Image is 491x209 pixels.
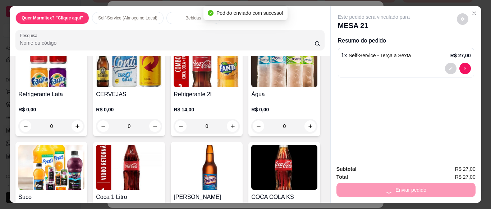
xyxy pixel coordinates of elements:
[174,42,240,87] img: product-image
[96,42,162,87] img: product-image
[96,145,162,190] img: product-image
[336,174,348,180] strong: Total
[457,13,468,25] button: decrease-product-quantity
[341,51,411,60] p: 1 x
[174,145,240,190] img: product-image
[251,90,317,99] h4: Água
[174,193,240,201] h4: [PERSON_NAME]
[18,106,84,113] p: R$ 0,00
[96,90,162,99] h4: CERVEJAS
[96,106,162,113] p: R$ 0,00
[251,193,317,201] h4: COCA COLA KS
[98,15,157,21] p: Self-Service (Almoço no Local)
[338,36,474,45] p: Resumo do pedido
[18,90,84,99] h4: Refrigerante Lata
[22,15,83,21] p: Quer Marmitex? "Clique aqui"
[251,106,317,113] p: R$ 0,00
[18,145,84,190] img: product-image
[18,193,84,201] h4: Suco
[174,90,240,99] h4: Refrigerante 2l
[208,10,214,16] span: check-circle
[450,52,471,59] p: R$ 27,00
[251,42,317,87] img: product-image
[349,53,411,58] span: Self-Service - Terça a Sexta
[174,106,240,113] p: R$ 14,00
[338,13,410,21] p: Este pedido será vinculado para
[18,42,84,87] img: product-image
[455,173,476,181] span: R$ 27,00
[459,63,471,74] button: decrease-product-quantity
[455,165,476,173] span: R$ 27,00
[468,8,480,19] button: Close
[445,63,456,74] button: decrease-product-quantity
[20,39,315,46] input: Pesquisa
[20,32,40,39] label: Pesquisa
[338,21,410,31] p: MESA 21
[336,166,357,172] strong: Subtotal
[216,10,283,16] span: Pedido enviado com sucesso!
[251,145,317,190] img: product-image
[185,15,201,21] p: Bebidas
[96,193,162,201] h4: Coca 1 Litro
